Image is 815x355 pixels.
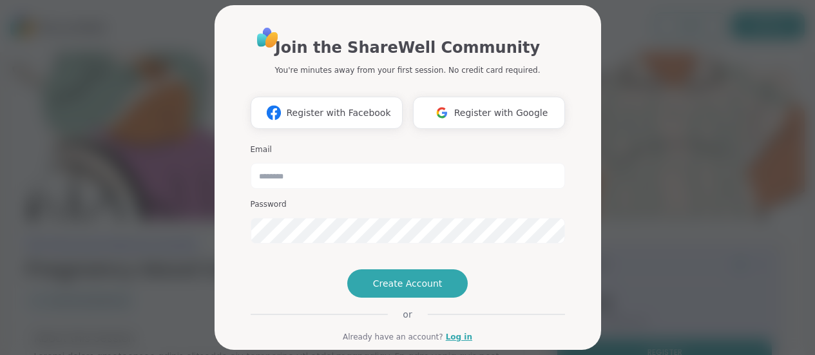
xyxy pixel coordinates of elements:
h3: Email [251,144,565,155]
img: ShareWell Logo [253,23,282,52]
span: Create Account [373,277,443,290]
img: ShareWell Logomark [430,101,454,124]
img: ShareWell Logomark [262,101,286,124]
h3: Password [251,199,565,210]
span: Already have an account? [343,331,443,343]
button: Create Account [347,269,468,298]
button: Register with Google [413,97,565,129]
span: or [387,308,427,321]
span: Register with Google [454,106,548,120]
h1: Join the ShareWell Community [275,36,540,59]
p: You're minutes away from your first session. No credit card required. [275,64,541,76]
span: Register with Facebook [286,106,390,120]
a: Log in [446,331,472,343]
button: Register with Facebook [251,97,403,129]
